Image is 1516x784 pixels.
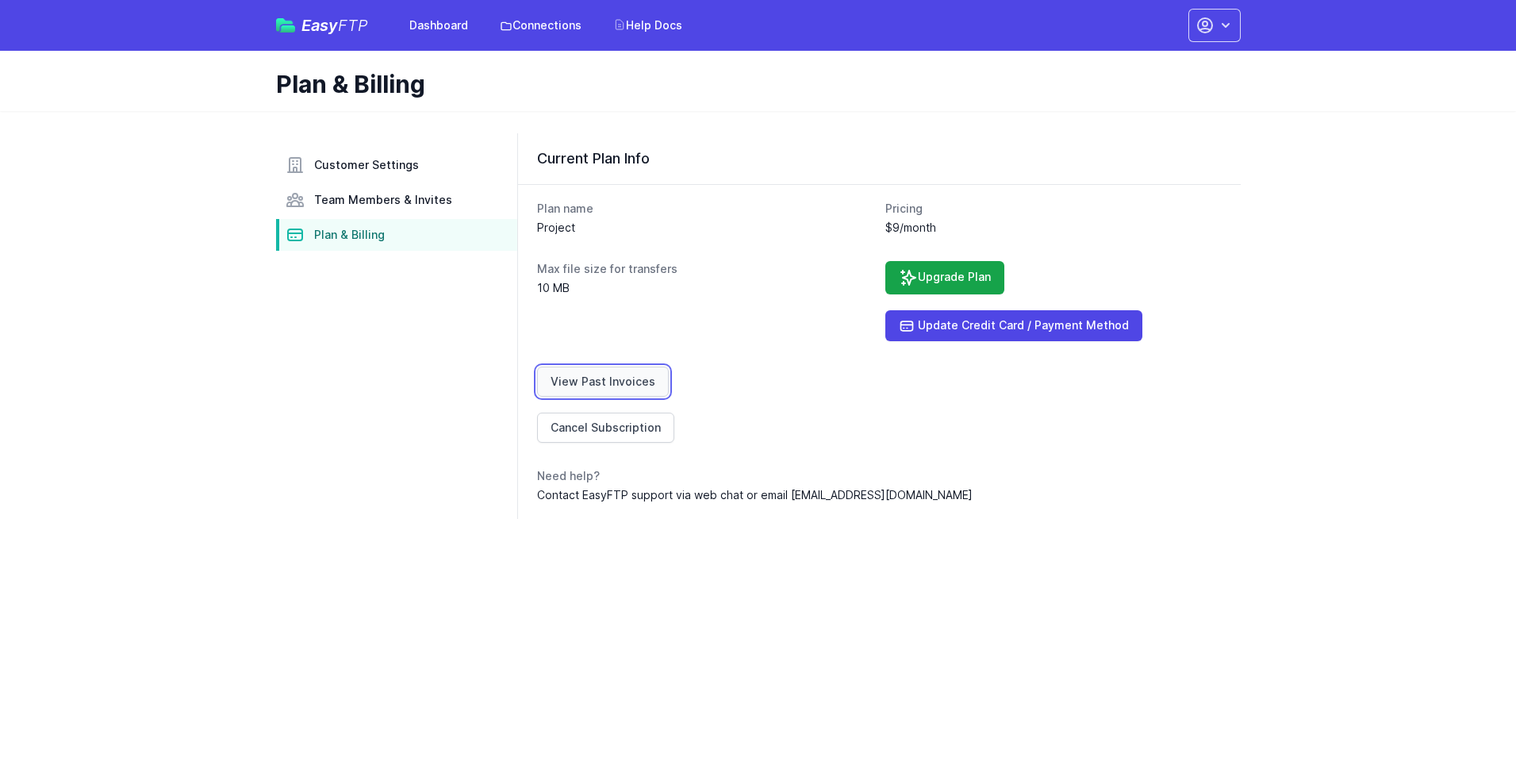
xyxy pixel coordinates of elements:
[314,157,419,173] span: Customer Settings
[885,201,1222,217] dt: Pricing
[537,201,873,217] dt: Plan name
[537,367,669,397] a: View Past Invoices
[537,413,674,443] a: Cancel Subscription
[537,261,873,277] dt: Max file size for transfers
[537,487,1222,503] dd: Contact EasyFTP support via web chat or email [EMAIL_ADDRESS][DOMAIN_NAME]
[537,149,1222,168] h3: Current Plan Info
[537,280,873,296] dd: 10 MB
[276,18,295,33] img: easyftp_logo.png
[276,149,517,181] a: Customer Settings
[490,11,591,40] a: Connections
[276,184,517,216] a: Team Members & Invites
[338,16,368,35] span: FTP
[604,11,692,40] a: Help Docs
[537,220,873,236] dd: Project
[885,310,1142,341] a: Update Credit Card / Payment Method
[314,192,452,208] span: Team Members & Invites
[537,468,1222,484] dt: Need help?
[314,227,385,243] span: Plan & Billing
[400,11,478,40] a: Dashboard
[276,219,517,251] a: Plan & Billing
[885,261,1004,294] a: Upgrade Plan
[276,17,368,33] a: EasyFTP
[301,17,368,33] span: Easy
[276,70,1228,98] h1: Plan & Billing
[885,220,1222,236] dd: $9/month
